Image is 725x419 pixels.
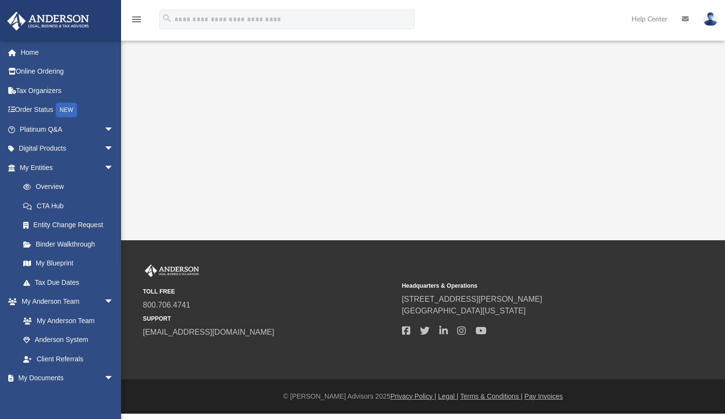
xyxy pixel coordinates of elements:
[390,392,436,400] a: Privacy Policy |
[143,328,274,336] a: [EMAIL_ADDRESS][DOMAIN_NAME]
[14,330,123,350] a: Anderson System
[162,13,172,24] i: search
[402,307,526,315] a: [GEOGRAPHIC_DATA][US_STATE]
[7,120,128,139] a: Platinum Q&Aarrow_drop_down
[7,43,128,62] a: Home
[143,264,201,277] img: Anderson Advisors Platinum Portal
[14,273,128,292] a: Tax Due Dates
[14,349,123,369] a: Client Referrals
[14,177,128,197] a: Overview
[4,12,92,31] img: Anderson Advisors Platinum Portal
[104,292,123,312] span: arrow_drop_down
[7,139,128,158] a: Digital Productsarrow_drop_down
[143,314,395,323] small: SUPPORT
[7,158,128,177] a: My Entitiesarrow_drop_down
[104,369,123,388] span: arrow_drop_down
[14,254,123,273] a: My Blueprint
[402,281,654,290] small: Headquarters & Operations
[7,100,128,120] a: Order StatusNEW
[7,62,128,81] a: Online Ordering
[14,196,128,216] a: CTA Hub
[104,120,123,140] span: arrow_drop_down
[7,369,123,388] a: My Documentsarrow_drop_down
[104,158,123,178] span: arrow_drop_down
[438,392,459,400] a: Legal |
[7,81,128,100] a: Tax Organizers
[402,295,542,303] a: [STREET_ADDRESS][PERSON_NAME]
[14,234,128,254] a: Binder Walkthrough
[7,292,123,311] a: My Anderson Teamarrow_drop_down
[131,14,142,25] i: menu
[14,311,119,330] a: My Anderson Team
[104,139,123,159] span: arrow_drop_down
[121,391,725,402] div: © [PERSON_NAME] Advisors 2025
[460,392,523,400] a: Terms & Conditions |
[56,103,77,117] div: NEW
[143,301,190,309] a: 800.706.4741
[131,18,142,25] a: menu
[14,216,128,235] a: Entity Change Request
[524,392,563,400] a: Pay Invoices
[143,287,395,296] small: TOLL FREE
[703,12,718,26] img: User Pic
